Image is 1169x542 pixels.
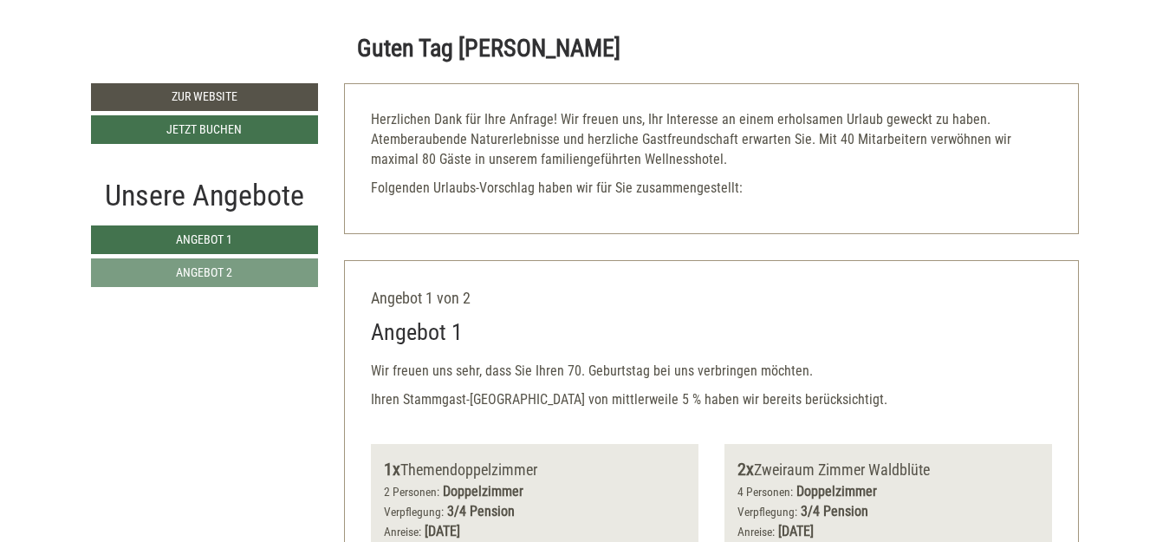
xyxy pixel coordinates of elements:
div: Unsere Angebote [91,174,319,217]
p: Wir freuen uns sehr, dass Sie Ihren 70. Geburtstag bei uns verbringen möchten. [371,362,1052,382]
div: Themendoppelzimmer [384,457,685,482]
b: Doppelzimmer [443,483,523,500]
a: Jetzt buchen [91,115,319,144]
b: 3/4 Pension [801,503,868,519]
small: Anreise: [384,525,421,539]
small: 4 Personen: [737,485,793,499]
small: Verpflegung: [384,505,444,519]
p: Ihren Stammgast-[GEOGRAPHIC_DATA] von mittlerweile 5 % haben wir bereits berücksichtigt. [371,390,1052,410]
b: [DATE] [425,523,460,539]
a: Zur Website [91,83,319,111]
small: Anreise: [737,525,775,539]
b: Doppelzimmer [796,483,877,500]
span: Angebot 1 von 2 [371,289,471,307]
small: Verpflegung: [737,505,797,519]
b: 2x [737,459,754,480]
b: 1x [384,459,400,480]
p: Herzlichen Dank für Ihre Anfrage! Wir freuen uns, Ihr Interesse an einem erholsamen Urlaub geweck... [371,110,1052,170]
b: 3/4 Pension [447,503,515,519]
b: [DATE] [778,523,814,539]
h1: Guten Tag [PERSON_NAME] [357,36,620,62]
div: Angebot 1 [371,317,463,349]
span: Angebot 1 [176,232,232,246]
span: Angebot 2 [176,265,232,279]
div: Zweiraum Zimmer Waldblüte [737,457,1039,482]
small: 2 Personen: [384,485,439,499]
p: Folgenden Urlaubs-Vorschlag haben wir für Sie zusammengestellt: [371,179,1052,199]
